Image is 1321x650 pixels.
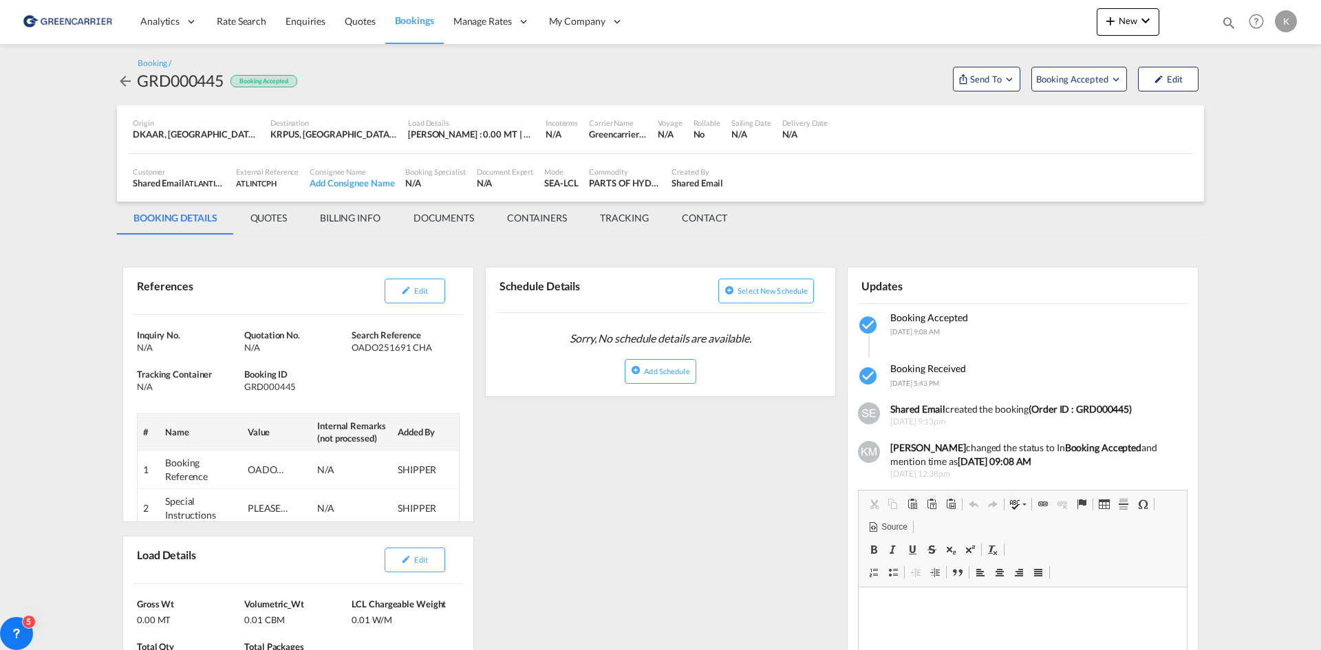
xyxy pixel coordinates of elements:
span: Manage Rates [453,14,512,28]
button: icon-plus-circleSelect new schedule [718,279,814,303]
a: Insert Horizontal Line [1114,495,1133,513]
md-tab-item: TRACKING [583,202,665,235]
a: Undo (Ctrl+Z) [964,495,983,513]
md-icon: icon-magnify [1221,15,1236,30]
button: Open demo menu [953,67,1020,91]
div: N/A [782,128,828,140]
div: N/A [137,380,241,393]
div: Updates [858,273,1020,297]
div: [PERSON_NAME] : 0.00 MT | Volumetric Wt : 0.01 CBM | Chargeable Wt : 0.01 W/M [408,128,535,140]
a: Align Right [1009,563,1029,581]
span: Edit [414,286,427,295]
button: Open demo menu [1031,67,1127,91]
div: Rollable [694,118,720,128]
span: Analytics [140,14,180,28]
a: Remove Format [983,541,1002,559]
div: icon-arrow-left [117,69,137,91]
div: Commodity [589,166,660,177]
md-icon: icon-chevron-down [1137,12,1154,29]
a: Superscript [960,541,980,559]
span: Booking Received [890,362,966,374]
b: Shared Email [890,403,945,415]
md-tab-item: DOCUMENTS [397,202,491,235]
button: icon-plus 400-fgNewicon-chevron-down [1097,8,1159,36]
span: Booking ID [244,369,288,380]
div: Shared Email [133,177,225,189]
button: icon-pencilEdit [1138,67,1199,91]
span: Volumetric_Wt [244,598,304,609]
a: Justify [1029,563,1048,581]
div: N/A [317,501,358,515]
a: Decrease Indent [906,563,925,581]
span: Booking Accepted [890,312,968,323]
th: Value [242,413,312,450]
div: KRPUS, Busan, Korea, Republic of, Greater China & Far East Asia, Asia Pacific [270,128,397,140]
div: 0.01 CBM [244,610,348,626]
span: Gross Wt [137,598,174,609]
div: Shared Email [672,177,723,189]
div: icon-magnify [1221,15,1236,36]
span: Source [879,521,907,533]
a: Align Left [971,563,990,581]
md-tab-item: CONTAINERS [491,202,583,235]
md-pagination-wrapper: Use the left and right arrow keys to navigate between tabs [117,202,744,235]
div: OADO251691 CHA [352,341,455,354]
md-icon: icon-arrow-left [117,73,133,89]
div: GRD000445 [244,380,348,393]
div: Destination [270,118,397,128]
span: Add Schedule [644,367,689,376]
div: Load Details [133,542,202,578]
span: Quotes [345,15,375,27]
div: 0.00 MT [137,610,241,626]
a: Insert/Remove Numbered List [864,563,883,581]
b: [DATE] 09:08 AM [958,455,1032,467]
div: N/A [658,128,682,140]
div: Created By [672,166,723,177]
div: GRD000445 [137,69,224,91]
div: Delivery Date [782,118,828,128]
button: icon-plus-circleAdd Schedule [625,359,696,384]
md-icon: icon-plus-circle [631,365,641,375]
td: Booking Reference [160,451,242,489]
div: OADO251691 CHA [248,463,289,477]
img: awAAAAZJREFUAwCT8mq1i85GtAAAAABJRU5ErkJggg== [858,402,880,424]
a: Copy (Ctrl+C) [883,495,903,513]
div: N/A [137,341,241,354]
span: ATLANTIC INTEGRATED FREIGHT APS [184,177,314,188]
div: 0.01 W/M [352,610,455,626]
div: N/A [244,341,348,354]
div: N/A [477,177,534,189]
a: Insert/Remove Bulleted List [883,563,903,581]
b: Booking Accepted [1065,442,1141,453]
span: Send To [969,72,1003,86]
span: Edit [414,555,427,564]
span: New [1102,15,1154,26]
span: Inquiry No. [137,329,180,340]
div: Schedule Details [496,273,658,307]
a: Paste (Ctrl+V) [903,495,922,513]
div: Customer [133,166,225,177]
span: Enquiries [286,15,325,27]
a: Block Quote [948,563,967,581]
a: Italic (Ctrl+I) [883,541,903,559]
span: Select new schedule [738,286,808,295]
div: K [1275,10,1297,32]
md-icon: icon-checkbox-marked-circle [858,314,880,336]
md-icon: icon-plus 400-fg [1102,12,1119,29]
div: Mode [544,166,578,177]
span: Sorry, No schedule details are available. [564,325,757,351]
md-icon: icon-pencil [401,554,411,564]
div: SEA-LCL [544,177,578,189]
md-icon: icon-checkbox-marked-circle [858,365,880,387]
md-tab-item: BILLING INFO [303,202,397,235]
a: Anchor [1072,495,1091,513]
img: +tyfMPAAAABklEQVQDABaPBaZru80IAAAAAElFTkSuQmCC [858,441,880,463]
span: Search Reference [352,329,420,340]
div: Booking / [138,58,171,69]
th: Added By [392,413,459,450]
div: N/A [546,128,561,140]
a: Insert Special Character [1133,495,1152,513]
span: ATLINTCPH [236,179,277,188]
a: Subscript [941,541,960,559]
div: N/A [405,177,465,189]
